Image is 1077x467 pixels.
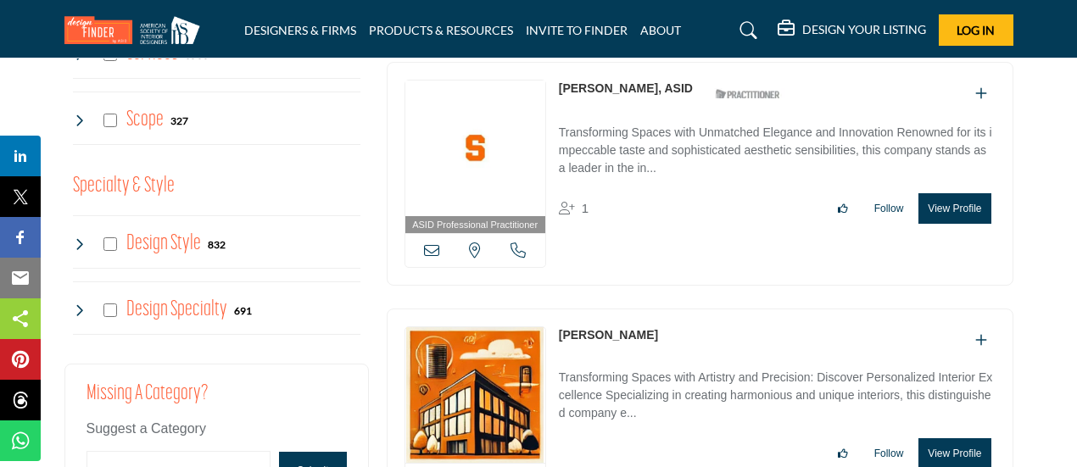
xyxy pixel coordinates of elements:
h4: Scope: New build or renovation [126,105,164,135]
h5: DESIGN YOUR LISTING [802,22,926,37]
button: View Profile [918,193,991,224]
input: Select Design Specialty checkbox [103,303,117,317]
div: Followers [559,198,589,219]
p: Transforming Spaces with Unmatched Elegance and Innovation Renowned for its impeccable taste and ... [559,124,996,181]
p: Zoie Aliado [559,326,658,344]
span: Log In [957,23,995,37]
input: Select Scope checkbox [103,114,117,127]
a: INVITE TO FINDER [526,23,628,37]
img: Site Logo [64,16,209,44]
input: Select Design Style checkbox [103,237,117,251]
p: Transforming Spaces with Artistry and Precision: Discover Personalized Interior Excellence Specia... [559,369,996,425]
span: Suggest a Category [86,421,206,436]
p: Zoriana Dunham, ASID [559,80,693,97]
a: [PERSON_NAME], ASID [559,81,693,95]
a: Add To List [975,86,987,101]
button: Log In [939,14,1013,46]
h2: Missing a Category? [86,381,347,419]
button: Specialty & Style [73,170,175,203]
button: Like listing [827,194,859,223]
div: 327 Results For Scope [170,113,188,128]
a: ASID Professional Practitioner [405,81,545,234]
div: DESIGN YOUR LISTING [778,20,926,41]
img: Zoriana Dunham, ASID [405,81,545,216]
button: Follow [863,194,915,223]
img: ASID Qualified Practitioners Badge Icon [709,84,785,105]
b: 691 [234,305,252,317]
b: 327 [170,115,188,127]
a: Search [723,17,768,44]
a: DESIGNERS & FIRMS [244,23,356,37]
h4: Design Style: Styles that range from contemporary to Victorian to meet any aesthetic vision. [126,229,201,259]
span: ASID Professional Practitioner [412,218,538,232]
a: ABOUT [640,23,681,37]
b: 832 [208,239,226,251]
a: Transforming Spaces with Artistry and Precision: Discover Personalized Interior Excellence Specia... [559,359,996,425]
a: Add To List [975,333,987,347]
h4: Design Specialty: Sustainable, accessible, health-promoting, neurodiverse-friendly, age-in-place,... [126,295,227,325]
img: Zoie Aliado [405,327,545,463]
div: 832 Results For Design Style [208,236,226,252]
div: 691 Results For Design Specialty [234,303,252,318]
a: PRODUCTS & RESOURCES [369,23,513,37]
a: Transforming Spaces with Unmatched Elegance and Innovation Renowned for its impeccable taste and ... [559,114,996,181]
span: 1 [582,201,589,215]
a: [PERSON_NAME] [559,328,658,342]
